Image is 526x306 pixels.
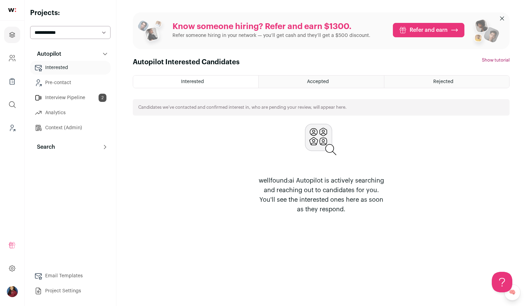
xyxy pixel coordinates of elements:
[7,286,18,297] button: Open dropdown
[4,120,20,136] a: Leads (Backoffice)
[133,57,240,67] h1: Autopilot Interested Candidates
[30,121,111,135] a: Context (Admin)
[30,61,111,75] a: Interested
[492,272,512,292] iframe: Help Scout Beacon - Open
[181,79,204,84] span: Interested
[384,76,509,88] a: Rejected
[8,8,16,12] img: wellfound-shorthand-0d5821cbd27db2630d0214b213865d53afaa358527fdda9d0ea32b1df1b89c2c.svg
[30,284,111,298] a: Project Settings
[4,73,20,90] a: Company Lists
[504,284,521,301] a: 🧠
[172,32,370,39] p: Refer someone hiring in your network — you’ll get cash and they’ll get a $500 discount.
[137,18,167,48] img: referral_people_group_1-3817b86375c0e7f77b15e9e1740954ef64e1f78137dd7e9f4ff27367cb2cd09a.png
[307,79,329,84] span: Accepted
[393,23,464,37] a: Refer and earn
[433,79,453,84] span: Rejected
[256,176,387,214] p: wellfound:ai Autopilot is actively searching and reaching out to candidates for you. You'll see t...
[33,50,61,58] p: Autopilot
[30,106,111,120] a: Analytics
[172,21,370,32] p: Know someone hiring? Refer and earn $1300.
[7,286,18,297] img: 10010497-medium_jpg
[30,8,111,18] h2: Projects:
[30,76,111,90] a: Pre-contact
[4,50,20,66] a: Company and ATS Settings
[138,105,347,110] p: Candidates we’ve contacted and confirmed interest in, who are pending your review, will appear here.
[259,76,384,88] a: Accepted
[470,16,500,49] img: referral_people_group_2-7c1ec42c15280f3369c0665c33c00ed472fd7f6af9dd0ec46c364f9a93ccf9a4.png
[99,94,106,102] span: 2
[30,269,111,283] a: Email Templates
[30,91,111,105] a: Interview Pipeline2
[30,47,111,61] button: Autopilot
[30,140,111,154] button: Search
[482,57,510,63] button: Show tutorial
[33,143,55,151] p: Search
[4,27,20,43] a: Projects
